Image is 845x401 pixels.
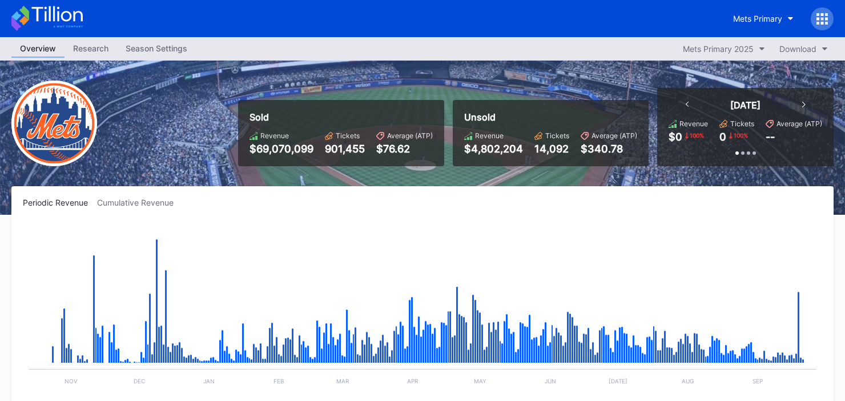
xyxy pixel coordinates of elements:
[203,378,215,384] text: Jan
[250,143,313,155] div: $69,070,099
[475,131,504,140] div: Revenue
[591,131,637,140] div: Average (ATP)
[719,131,726,143] div: 0
[464,143,523,155] div: $4,802,204
[65,378,78,384] text: Nov
[753,378,763,384] text: Sep
[776,119,822,128] div: Average (ATP)
[679,119,708,128] div: Revenue
[725,8,802,29] button: Mets Primary
[117,40,196,58] a: Season Settings
[11,81,97,166] img: New-York-Mets-Transparent.png
[683,44,754,54] div: Mets Primary 2025
[581,143,637,155] div: $340.78
[376,143,433,155] div: $76.62
[250,111,433,123] div: Sold
[65,40,117,58] a: Research
[545,131,569,140] div: Tickets
[273,378,284,384] text: Feb
[677,41,771,57] button: Mets Primary 2025
[730,99,760,111] div: [DATE]
[609,378,627,384] text: [DATE]
[464,111,637,123] div: Unsold
[730,119,754,128] div: Tickets
[669,131,682,143] div: $0
[387,131,433,140] div: Average (ATP)
[336,131,360,140] div: Tickets
[766,131,775,143] div: --
[733,14,782,23] div: Mets Primary
[682,378,694,384] text: Aug
[474,378,486,384] text: May
[689,131,705,140] div: 100 %
[407,378,419,384] text: Apr
[65,40,117,57] div: Research
[97,198,183,207] div: Cumulative Revenue
[779,44,816,54] div: Download
[11,40,65,58] a: Overview
[134,378,145,384] text: Dec
[545,378,556,384] text: Jun
[117,40,196,57] div: Season Settings
[774,41,834,57] button: Download
[23,198,97,207] div: Periodic Revenue
[260,131,289,140] div: Revenue
[534,143,569,155] div: 14,092
[23,222,822,393] svg: Chart title
[325,143,365,155] div: 901,455
[733,131,749,140] div: 100 %
[336,378,349,384] text: Mar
